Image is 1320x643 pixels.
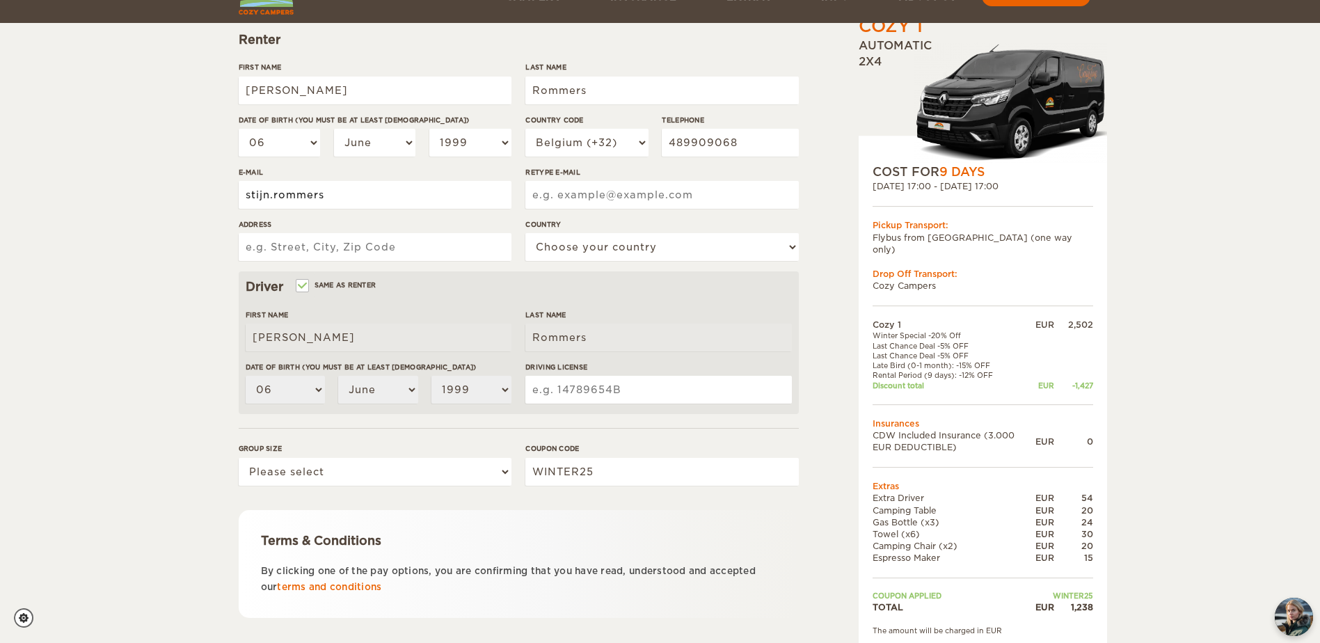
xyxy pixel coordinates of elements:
div: 15 [1054,552,1093,564]
a: Cookie settings [14,608,42,628]
div: 0 [1054,436,1093,447]
td: Espresso Maker [873,552,1035,564]
div: Renter [239,31,799,48]
a: terms and conditions [277,582,381,592]
input: e.g. Street, City, Zip Code [239,233,511,261]
input: e.g. example@example.com [525,181,798,209]
td: Rental Period (9 days): -12% OFF [873,370,1035,380]
td: CDW Included Insurance (3.000 EUR DEDUCTIBLE) [873,429,1035,453]
td: Winter Special -20% Off [873,331,1035,340]
td: WINTER25 [1035,591,1093,601]
td: Cozy Campers [873,280,1093,292]
span: 9 Days [939,165,985,179]
td: Coupon applied [873,591,1035,601]
div: Pickup Transport: [873,220,1093,232]
input: e.g. William [239,77,511,104]
input: e.g. Smith [525,324,791,351]
div: Driver [246,278,792,295]
div: EUR [1035,552,1054,564]
div: 54 [1054,493,1093,505]
td: Last Chance Deal -5% OFF [873,351,1035,360]
div: Drop Off Transport: [873,268,1093,280]
label: E-mail [239,167,511,177]
input: e.g. 1 234 567 890 [662,129,798,157]
img: Freyja at Cozy Campers [1275,598,1313,636]
div: EUR [1035,319,1054,331]
label: Date of birth (You must be at least [DEMOGRAPHIC_DATA]) [246,362,511,372]
p: By clicking one of the pay options, you are confirming that you have read, understood and accepte... [261,563,777,596]
div: The amount will be charged in EUR [873,626,1093,635]
label: Same as renter [297,278,376,292]
div: EUR [1035,528,1054,540]
input: e.g. 14789654B [525,376,791,404]
label: Date of birth (You must be at least [DEMOGRAPHIC_DATA]) [239,115,511,125]
img: Stuttur-m-c-logo-2.png [914,42,1107,164]
div: EUR [1035,505,1054,516]
div: Cozy 1 [859,15,923,38]
td: Towel (x6) [873,528,1035,540]
div: EUR [1035,436,1054,447]
td: Discount total [873,381,1035,390]
label: Address [239,219,511,230]
div: -1,427 [1054,381,1093,390]
td: Cozy 1 [873,319,1035,331]
div: 24 [1054,516,1093,528]
td: Insurances [873,418,1093,429]
div: COST FOR [873,164,1093,180]
label: Driving License [525,362,791,372]
div: 30 [1054,528,1093,540]
label: Telephone [662,115,798,125]
div: 20 [1054,505,1093,516]
div: EUR [1035,601,1054,613]
div: 20 [1054,540,1093,552]
input: e.g. example@example.com [239,181,511,209]
label: Last Name [525,62,798,72]
td: Camping Chair (x2) [873,540,1035,552]
button: chat-button [1275,598,1313,636]
label: Country [525,219,798,230]
div: 2,502 [1054,319,1093,331]
div: EUR [1035,493,1054,505]
td: Extras [873,480,1093,492]
input: e.g. Smith [525,77,798,104]
label: Last Name [525,310,791,320]
label: First Name [239,62,511,72]
td: TOTAL [873,601,1035,613]
div: EUR [1035,540,1054,552]
input: Same as renter [297,283,306,292]
label: Country Code [525,115,648,125]
td: Camping Table [873,505,1035,516]
input: e.g. William [246,324,511,351]
div: EUR [1035,381,1054,390]
label: First Name [246,310,511,320]
div: 1,238 [1054,601,1093,613]
td: Gas Bottle (x3) [873,516,1035,528]
label: Coupon code [525,443,798,454]
div: [DATE] 17:00 - [DATE] 17:00 [873,180,1093,192]
div: Automatic 2x4 [859,38,1107,164]
div: EUR [1035,516,1054,528]
div: Terms & Conditions [261,532,777,549]
label: Retype E-mail [525,167,798,177]
td: Extra Driver [873,493,1035,505]
td: Last Chance Deal -5% OFF [873,341,1035,351]
td: Late Bird (0-1 month): -15% OFF [873,360,1035,370]
td: Flybus from [GEOGRAPHIC_DATA] (one way only) [873,232,1093,255]
label: Group size [239,443,511,454]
